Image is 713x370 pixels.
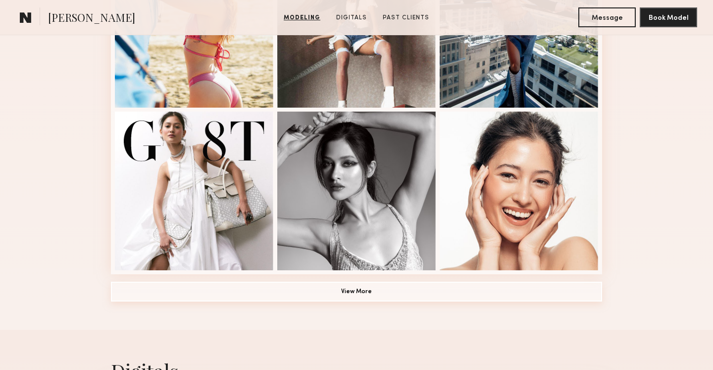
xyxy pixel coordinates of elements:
[48,10,135,27] span: [PERSON_NAME]
[578,7,636,27] button: Message
[111,282,602,302] button: View More
[640,13,697,21] a: Book Model
[332,13,371,22] a: Digitals
[280,13,324,22] a: Modeling
[379,13,433,22] a: Past Clients
[640,7,697,27] button: Book Model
